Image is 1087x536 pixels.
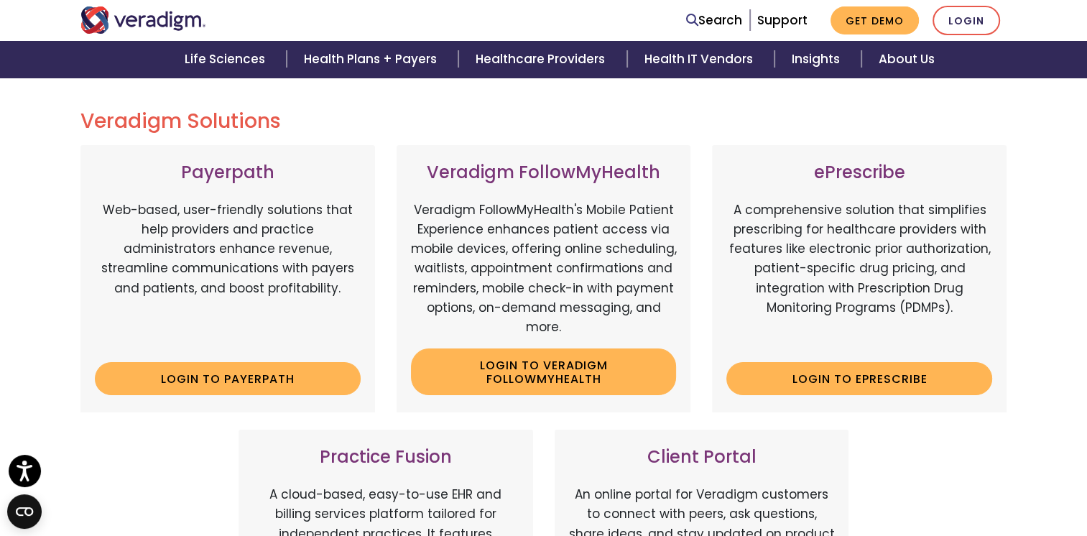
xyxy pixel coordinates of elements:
[411,162,677,183] h3: Veradigm FollowMyHealth
[627,41,774,78] a: Health IT Vendors
[686,11,742,30] a: Search
[812,433,1070,519] iframe: Drift Chat Widget
[80,109,1007,134] h2: Veradigm Solutions
[287,41,458,78] a: Health Plans + Payers
[458,41,626,78] a: Healthcare Providers
[757,11,808,29] a: Support
[726,162,992,183] h3: ePrescribe
[831,6,919,34] a: Get Demo
[774,41,861,78] a: Insights
[933,6,1000,35] a: Login
[253,447,519,468] h3: Practice Fusion
[726,362,992,395] a: Login to ePrescribe
[7,494,42,529] button: Open CMP widget
[95,162,361,183] h3: Payerpath
[80,6,206,34] img: Veradigm logo
[411,200,677,337] p: Veradigm FollowMyHealth's Mobile Patient Experience enhances patient access via mobile devices, o...
[167,41,287,78] a: Life Sciences
[861,41,952,78] a: About Us
[411,348,677,395] a: Login to Veradigm FollowMyHealth
[726,200,992,351] p: A comprehensive solution that simplifies prescribing for healthcare providers with features like ...
[95,200,361,351] p: Web-based, user-friendly solutions that help providers and practice administrators enhance revenu...
[95,362,361,395] a: Login to Payerpath
[569,447,835,468] h3: Client Portal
